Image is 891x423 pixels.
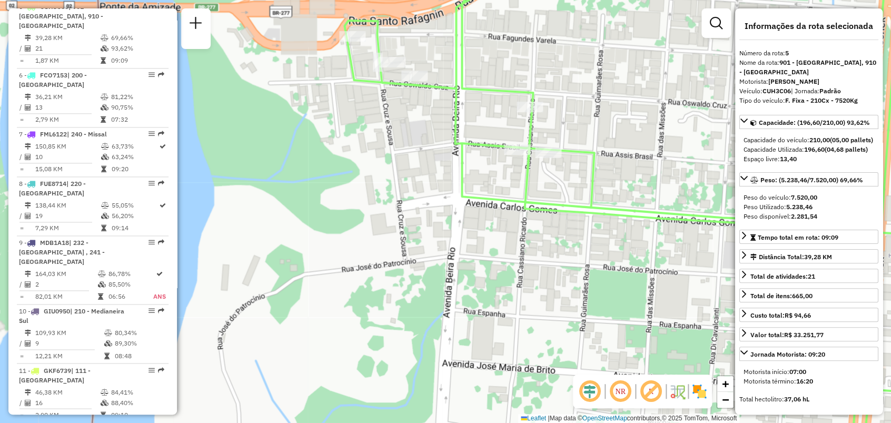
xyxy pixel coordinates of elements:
[111,387,164,397] td: 84,41%
[521,415,546,422] a: Leaflet
[148,367,155,373] em: Opções
[796,377,813,385] strong: 16:20
[19,130,107,138] span: 7 -
[750,311,811,320] div: Custo total:
[638,379,664,404] span: Exibir rótulo
[739,58,878,77] div: Nome da rota:
[804,253,832,261] span: 39,28 KM
[25,104,31,111] i: Total de Atividades
[804,145,825,153] strong: 196,60
[809,136,830,144] strong: 210,00
[101,57,106,64] i: Tempo total em rota
[717,376,733,392] a: Zoom in
[785,311,811,319] strong: R$ 94,66
[19,239,105,265] span: 9 -
[40,180,66,188] span: FUE8714
[35,350,104,361] td: 12,21 KM
[104,330,112,336] i: % de utilização do peso
[791,212,817,220] strong: 2.281,54
[608,379,633,404] span: Ocultar NR
[35,200,101,211] td: 138,44 KM
[750,350,825,359] div: Jornada Motorista: 09:20
[717,392,733,408] a: Zoom out
[111,114,164,125] td: 07:32
[35,269,97,279] td: 164,03 KM
[750,330,824,340] div: Valor total:
[739,288,878,302] a: Total de itens:665,00
[785,49,789,57] strong: 5
[35,223,101,233] td: 7,29 KM
[25,35,31,41] i: Distância Total
[35,114,100,125] td: 2,79 KM
[19,152,24,162] td: /
[35,409,100,420] td: 2,90 KM
[35,141,101,152] td: 150,85 KM
[744,145,874,154] div: Capacidade Utilizada:
[111,43,164,54] td: 93,62%
[40,239,69,247] span: MDB1A18
[25,340,31,347] i: Total de Atividades
[691,383,708,400] img: Exibir/Ocultar setores
[185,13,206,36] a: Nova sessão e pesquisa
[160,143,166,150] i: Rota otimizada
[101,94,108,100] i: % de utilização do peso
[808,272,815,280] strong: 21
[35,43,100,54] td: 21
[111,409,164,420] td: 09:10
[19,350,24,361] td: =
[744,367,874,377] div: Motorista início:
[25,281,31,288] i: Total de Atividades
[160,202,166,209] i: Rota otimizada
[25,399,31,406] i: Total de Atividades
[19,291,24,302] td: =
[108,269,153,279] td: 86,78%
[35,102,100,113] td: 13
[101,154,109,160] i: % de utilização da cubagem
[111,92,164,102] td: 81,22%
[35,291,97,302] td: 82,01 KM
[19,409,24,420] td: =
[786,203,813,211] strong: 5.238,46
[35,92,100,102] td: 36,21 KM
[111,33,164,43] td: 69,66%
[35,338,104,349] td: 9
[785,96,858,104] strong: F. Fixa - 210Cx - 7520Kg
[25,45,31,52] i: Total de Atividades
[101,411,106,418] i: Tempo total em rota
[744,193,817,201] span: Peso do veículo:
[750,291,813,301] div: Total de itens:
[19,43,24,54] td: /
[830,136,873,144] strong: (05,00 pallets)
[744,154,874,164] div: Espaço livre:
[35,279,97,290] td: 2
[744,135,874,145] div: Capacidade do veículo:
[739,249,878,263] a: Distância Total:39,28 KM
[44,366,71,374] span: GKF6739
[35,152,101,162] td: 10
[148,72,155,78] em: Opções
[19,3,103,29] span: | 901 - [GEOGRAPHIC_DATA], 910 - [GEOGRAPHIC_DATA]
[19,366,91,383] span: 11 -
[25,143,31,150] i: Distância Total
[35,328,104,338] td: 109,93 KM
[784,395,809,403] strong: 37,06 hL
[101,166,106,172] i: Tempo total em rota
[19,180,86,197] span: | 220 - [GEOGRAPHIC_DATA]
[763,87,791,95] strong: CUH3C06
[768,77,819,85] strong: [PERSON_NAME]
[789,368,806,376] strong: 07:00
[156,271,163,277] i: Rota otimizada
[148,308,155,314] em: Opções
[111,397,164,408] td: 88,40%
[111,211,159,221] td: 56,20%
[792,292,813,300] strong: 665,00
[739,347,878,361] a: Jornada Motorista: 09:20
[19,307,124,324] span: 10 -
[25,330,31,336] i: Distância Total
[791,193,817,201] strong: 7.520,00
[158,180,164,186] em: Rota exportada
[101,45,108,52] i: % de utilização da cubagem
[40,3,68,11] span: CUH3C06
[98,271,106,277] i: % de utilização do peso
[19,223,24,233] td: =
